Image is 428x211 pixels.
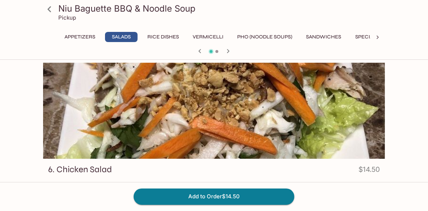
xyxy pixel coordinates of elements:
button: Pho (Noodle Soups) [233,32,296,42]
h3: Niu Baguette BBQ & Noodle Soup [58,3,382,14]
button: Sandwiches [302,32,345,42]
button: Salads [105,32,138,42]
h4: $14.50 [358,164,380,178]
button: Specials [351,32,383,42]
h3: 6. Chicken Salad [48,164,112,175]
div: 6. Chicken Salad [43,63,385,159]
button: Add to Order$14.50 [134,189,294,204]
button: Appetizers [60,32,99,42]
button: Rice Dishes [143,32,183,42]
button: Vermicelli [189,32,227,42]
p: Pickup [58,14,76,21]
